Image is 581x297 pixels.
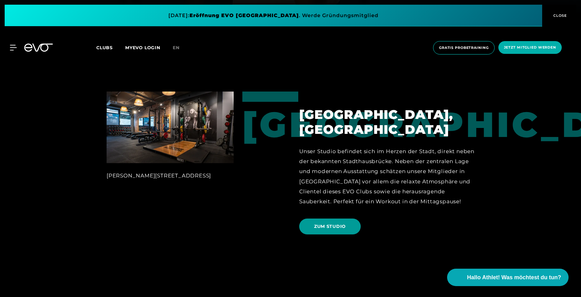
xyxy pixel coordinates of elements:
[504,45,556,50] span: Jetzt Mitglied werden
[299,146,474,207] div: Unser Studio befindet sich im Herzen der Stadt, direkt neben der bekannten Stadthausbrücke. Neben...
[467,273,561,282] span: Hallo Athlet! Was möchtest du tun?
[107,92,234,163] img: Hamburg, Stadthausbrücke
[542,5,576,26] button: CLOSE
[125,45,160,50] a: MYEVO LOGIN
[431,41,496,54] a: Gratis Probetraining
[96,45,113,50] span: Clubs
[299,107,474,137] h2: [GEOGRAPHIC_DATA], [GEOGRAPHIC_DATA]
[107,171,234,181] div: [PERSON_NAME][STREET_ADDRESS]
[299,214,363,239] a: ZUM STUDIO
[439,45,489,50] span: Gratis Probetraining
[552,13,567,18] span: CLOSE
[173,44,187,51] a: en
[314,223,346,230] span: ZUM STUDIO
[173,45,180,50] span: en
[496,41,564,54] a: Jetzt Mitglied werden
[447,269,569,286] button: Hallo Athlet! Was möchtest du tun?
[96,45,125,50] a: Clubs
